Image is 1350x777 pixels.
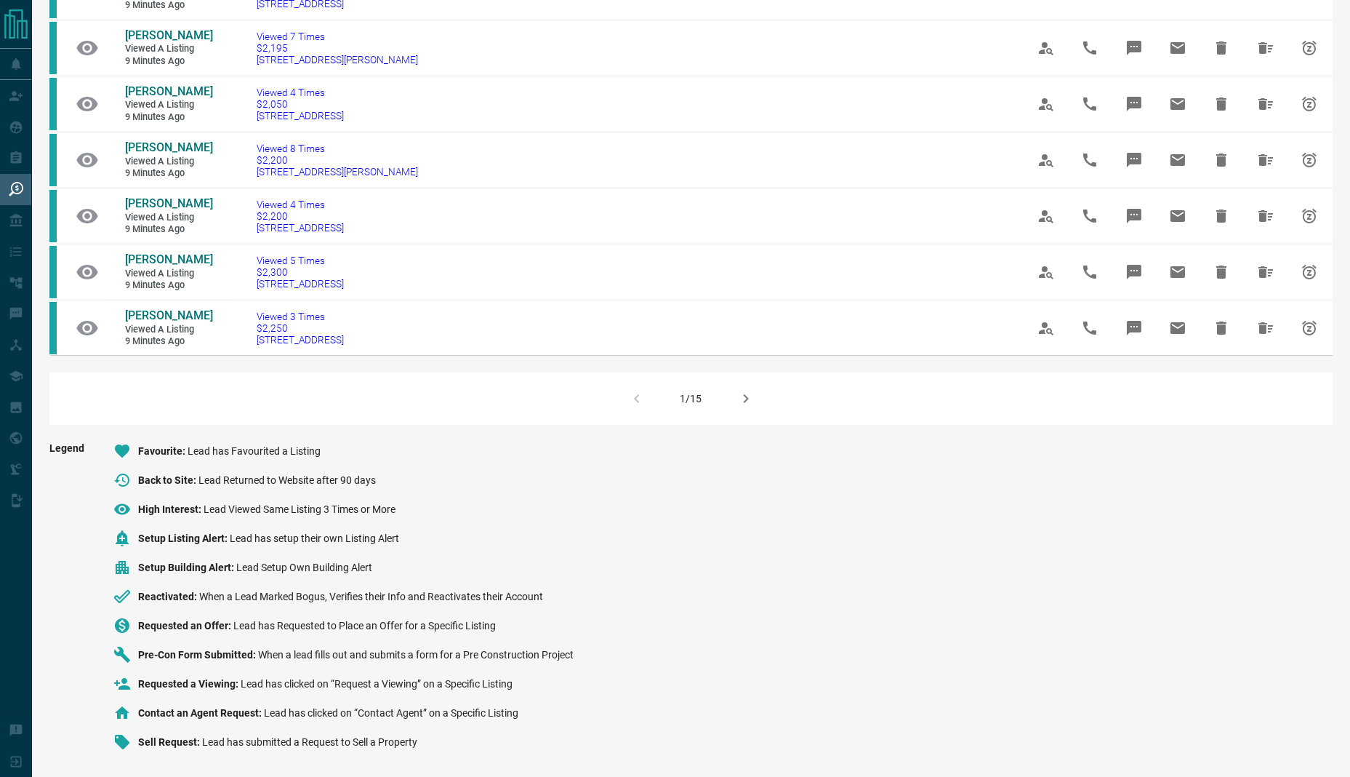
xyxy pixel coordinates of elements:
[125,308,212,324] a: [PERSON_NAME]
[1248,311,1283,346] span: Hide All from Eva Li
[1204,311,1239,346] span: Hide
[125,84,212,100] a: [PERSON_NAME]
[1248,31,1283,65] span: Hide All from Eva Li
[125,140,213,154] span: [PERSON_NAME]
[138,649,258,661] span: Pre-Con Form Submitted
[1072,31,1107,65] span: Call
[1248,143,1283,178] span: Hide All from Eva Li
[125,223,212,236] span: 9 minutes ago
[1029,199,1064,234] span: View Profile
[125,28,213,42] span: [PERSON_NAME]
[125,196,212,212] a: [PERSON_NAME]
[257,143,418,154] span: Viewed 8 Times
[1029,255,1064,290] span: View Profile
[1072,199,1107,234] span: Call
[1248,255,1283,290] span: Hide All from Eva Li
[49,78,57,130] div: condos.ca
[138,678,241,690] span: Requested a Viewing
[257,166,418,178] span: [STREET_ADDRESS][PERSON_NAME]
[1204,199,1239,234] span: Hide
[125,252,212,268] a: [PERSON_NAME]
[257,199,344,234] a: Viewed 4 Times$2,200[STREET_ADDRESS]
[257,322,344,334] span: $2,250
[138,591,199,602] span: Reactivated
[125,252,213,266] span: [PERSON_NAME]
[125,196,213,210] span: [PERSON_NAME]
[680,393,702,405] div: 1/15
[1117,199,1152,234] span: Message
[125,43,212,55] span: Viewed a Listing
[257,278,344,290] span: [STREET_ADDRESS]
[257,54,418,65] span: [STREET_ADDRESS][PERSON_NAME]
[138,562,236,573] span: Setup Building Alert
[241,678,513,690] span: Lead has clicked on “Request a Viewing” on a Specific Listing
[257,311,344,322] span: Viewed 3 Times
[264,707,518,719] span: Lead has clicked on “Contact Agent” on a Specific Listing
[1029,31,1064,65] span: View Profile
[1248,199,1283,234] span: Hide All from Eva Li
[1029,143,1064,178] span: View Profile
[1292,311,1327,346] span: Snooze
[1160,255,1195,290] span: Email
[257,255,344,290] a: Viewed 5 Times$2,300[STREET_ADDRESS]
[257,31,418,42] span: Viewed 7 Times
[1204,31,1239,65] span: Hide
[257,334,344,346] span: [STREET_ADDRESS]
[204,503,395,515] span: Lead Viewed Same Listing 3 Times or More
[125,99,212,111] span: Viewed a Listing
[257,255,344,266] span: Viewed 5 Times
[198,474,376,486] span: Lead Returned to Website after 90 days
[257,210,344,222] span: $2,200
[125,324,212,336] span: Viewed a Listing
[125,28,212,44] a: [PERSON_NAME]
[257,87,344,121] a: Viewed 4 Times$2,050[STREET_ADDRESS]
[257,98,344,110] span: $2,050
[138,445,188,457] span: Favourite
[49,302,57,354] div: condos.ca
[1160,87,1195,121] span: Email
[1204,255,1239,290] span: Hide
[1292,199,1327,234] span: Snooze
[1160,311,1195,346] span: Email
[230,533,399,544] span: Lead has setup their own Listing Alert
[138,736,202,748] span: Sell Request
[1072,143,1107,178] span: Call
[257,110,344,121] span: [STREET_ADDRESS]
[257,42,418,54] span: $2,195
[1160,31,1195,65] span: Email
[1117,143,1152,178] span: Message
[1072,87,1107,121] span: Call
[49,134,57,186] div: condos.ca
[1117,87,1152,121] span: Message
[49,246,57,298] div: condos.ca
[257,143,418,178] a: Viewed 8 Times$2,200[STREET_ADDRESS][PERSON_NAME]
[1117,31,1152,65] span: Message
[257,87,344,98] span: Viewed 4 Times
[1117,255,1152,290] span: Message
[125,84,213,98] span: [PERSON_NAME]
[1292,31,1327,65] span: Snooze
[138,620,233,631] span: Requested an Offer
[202,736,417,748] span: Lead has submitted a Request to Sell a Property
[49,190,57,242] div: condos.ca
[1160,143,1195,178] span: Email
[125,140,212,156] a: [PERSON_NAME]
[233,620,496,631] span: Lead has Requested to Place an Offer for a Specific Listing
[1072,311,1107,346] span: Call
[49,442,84,762] span: Legend
[258,649,574,661] span: When a lead fills out and submits a form for a Pre Construction Project
[125,55,212,68] span: 9 minutes ago
[257,222,344,234] span: [STREET_ADDRESS]
[125,268,212,280] span: Viewed a Listing
[257,31,418,65] a: Viewed 7 Times$2,195[STREET_ADDRESS][PERSON_NAME]
[125,212,212,224] span: Viewed a Listing
[199,591,543,602] span: When a Lead Marked Bogus, Verifies their Info and Reactivates their Account
[125,167,212,180] span: 9 minutes ago
[138,503,204,515] span: High Interest
[138,474,198,486] span: Back to Site
[236,562,372,573] span: Lead Setup Own Building Alert
[125,279,212,292] span: 9 minutes ago
[1160,199,1195,234] span: Email
[1292,255,1327,290] span: Snooze
[1292,143,1327,178] span: Snooze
